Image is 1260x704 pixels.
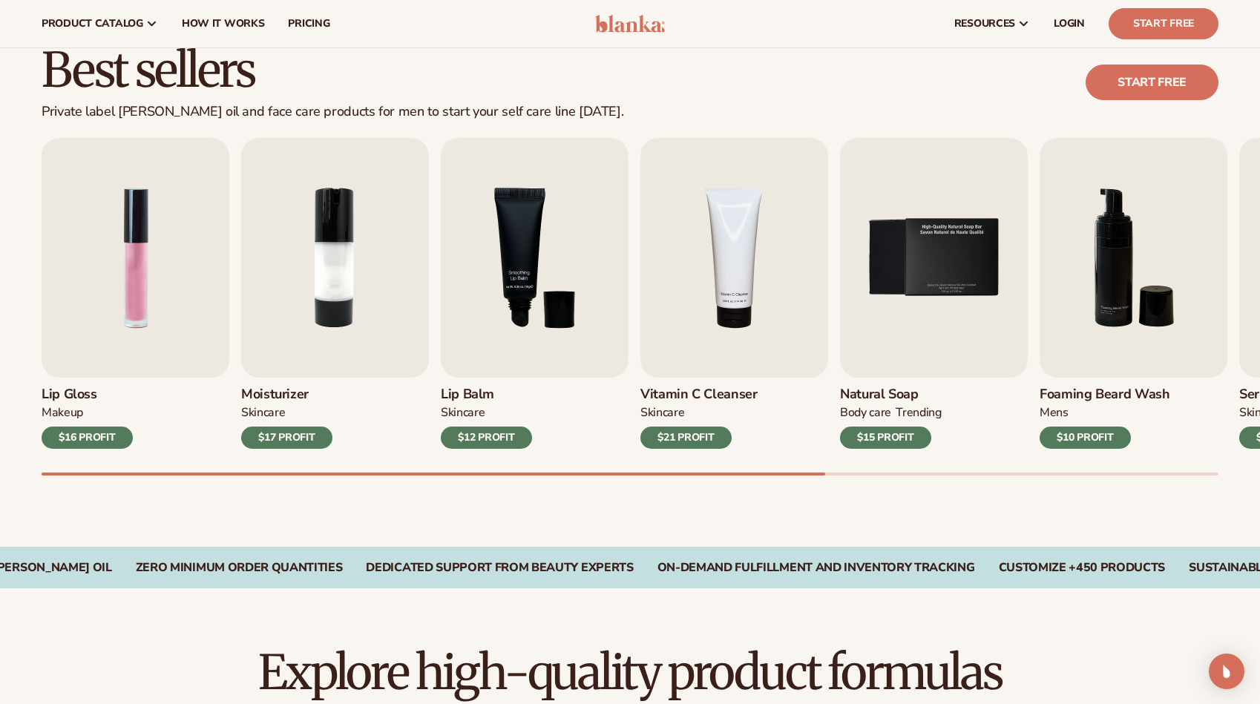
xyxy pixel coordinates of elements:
h2: Best sellers [42,45,623,95]
h2: Explore high-quality product formulas [42,648,1218,697]
div: BODY Care [840,405,891,421]
span: product catalog [42,18,143,30]
a: 1 / 9 [42,138,229,449]
a: Start Free [1109,8,1218,39]
span: resources [954,18,1015,30]
img: logo [595,15,666,33]
h3: Foaming beard wash [1040,386,1170,403]
div: $10 PROFIT [1040,427,1131,449]
a: 5 / 9 [840,138,1028,449]
a: 2 / 9 [241,138,429,449]
div: mens [1040,405,1069,421]
div: CUSTOMIZE +450 PRODUCTS [999,561,1166,575]
a: 4 / 9 [640,138,828,449]
div: Zero Minimum Order QuantitieS [136,561,343,575]
div: MAKEUP [42,405,83,421]
span: pricing [288,18,329,30]
div: Dedicated Support From Beauty Experts [366,561,633,575]
a: Start free [1086,65,1218,100]
div: SKINCARE [441,405,485,421]
h3: Lip Balm [441,386,532,403]
h3: Vitamin C Cleanser [640,386,758,403]
div: $15 PROFIT [840,427,931,449]
h3: Lip Gloss [42,386,133,403]
div: $17 PROFIT [241,427,332,449]
div: $12 PROFIT [441,427,532,449]
div: $21 PROFIT [640,427,732,449]
div: SKINCARE [241,405,285,421]
h3: Moisturizer [241,386,332,403]
div: TRENDING [896,405,941,421]
span: How It Works [182,18,265,30]
h3: Natural Soap [840,386,942,403]
div: On-Demand Fulfillment and Inventory Tracking [657,561,975,575]
span: LOGIN [1054,18,1085,30]
div: Open Intercom Messenger [1209,654,1244,689]
div: Private label [PERSON_NAME] oil and face care products for men to start your self care line [DATE]. [42,104,623,120]
div: $16 PROFIT [42,427,133,449]
a: 6 / 9 [1040,138,1227,449]
a: 3 / 9 [441,138,629,449]
div: Skincare [640,405,684,421]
